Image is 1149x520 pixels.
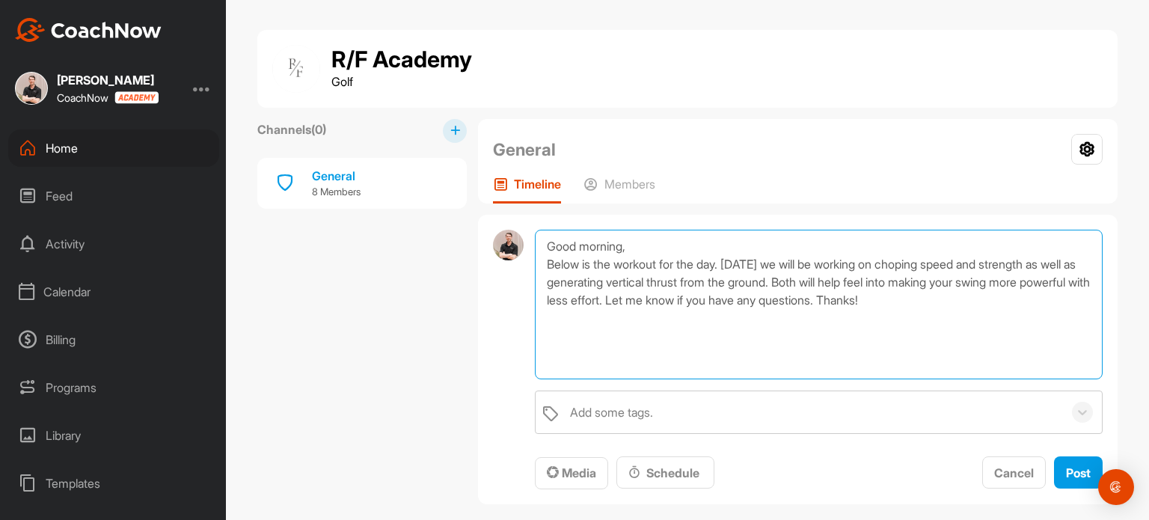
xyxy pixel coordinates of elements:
img: CoachNow [15,18,162,42]
h2: General [493,137,556,162]
img: CoachNow acadmey [114,91,159,104]
span: Post [1066,465,1091,480]
div: Activity [8,225,219,263]
img: avatar [493,230,524,260]
span: Cancel [994,465,1034,480]
h1: R/F Academy [331,47,472,73]
p: Timeline [514,177,561,192]
div: CoachNow [57,91,159,104]
div: General [312,167,361,185]
button: Cancel [982,456,1046,489]
textarea: Good morning, Below is the workout for the day. [DATE] we will be working on choping speed and st... [535,230,1103,379]
div: Templates [8,465,219,502]
div: Billing [8,321,219,358]
p: Members [604,177,655,192]
div: Home [8,129,219,167]
div: Library [8,417,219,454]
div: [PERSON_NAME] [57,74,159,86]
div: Programs [8,369,219,406]
span: Media [547,465,596,480]
p: Golf [331,73,472,91]
img: square_a223413e232ac542d370e6d3165bafa6.jpg [15,72,48,105]
img: group [272,45,320,93]
div: Open Intercom Messenger [1098,469,1134,505]
p: 8 Members [312,185,361,200]
div: Schedule [628,464,702,482]
div: Add some tags. [570,403,653,421]
div: Feed [8,177,219,215]
div: Calendar [8,273,219,311]
label: Channels ( 0 ) [257,120,326,138]
button: Media [535,457,608,489]
button: Post [1054,456,1103,489]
